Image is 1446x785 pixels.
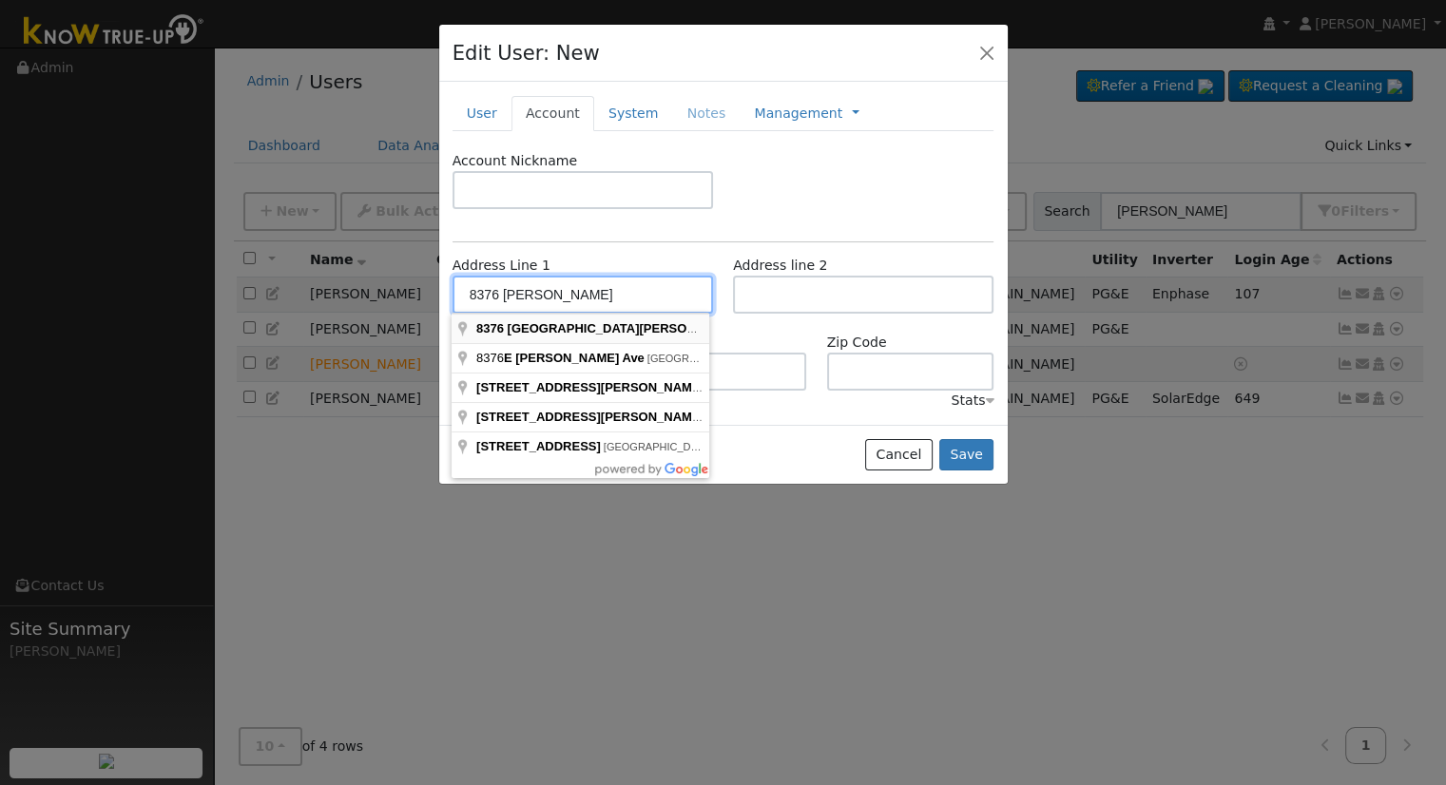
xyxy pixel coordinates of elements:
[827,333,887,353] label: Zip Code
[754,104,842,124] a: Management
[476,439,601,453] span: [STREET_ADDRESS]
[453,256,550,276] label: Address Line 1
[511,96,594,131] a: Account
[733,256,827,276] label: Address line 2
[453,96,511,131] a: User
[604,441,1028,452] span: [GEOGRAPHIC_DATA][PERSON_NAME], [GEOGRAPHIC_DATA], [GEOGRAPHIC_DATA]
[476,321,504,335] span: 8376
[707,412,1046,423] span: [GEOGRAPHIC_DATA], [GEOGRAPHIC_DATA], [GEOGRAPHIC_DATA]
[453,151,578,171] label: Account Nickname
[504,351,645,365] span: E [PERSON_NAME] Ave
[476,351,647,365] span: 8376
[594,96,673,131] a: System
[951,391,993,411] div: Stats
[476,410,704,424] span: [STREET_ADDRESS][PERSON_NAME]
[707,382,1046,393] span: [GEOGRAPHIC_DATA], [GEOGRAPHIC_DATA], [GEOGRAPHIC_DATA]
[453,38,600,68] h4: Edit User: New
[865,439,933,471] button: Cancel
[647,353,986,364] span: [GEOGRAPHIC_DATA], [GEOGRAPHIC_DATA], [GEOGRAPHIC_DATA]
[476,380,704,394] span: [STREET_ADDRESS][PERSON_NAME]
[508,321,743,335] span: [GEOGRAPHIC_DATA][PERSON_NAME]
[939,439,994,471] button: Save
